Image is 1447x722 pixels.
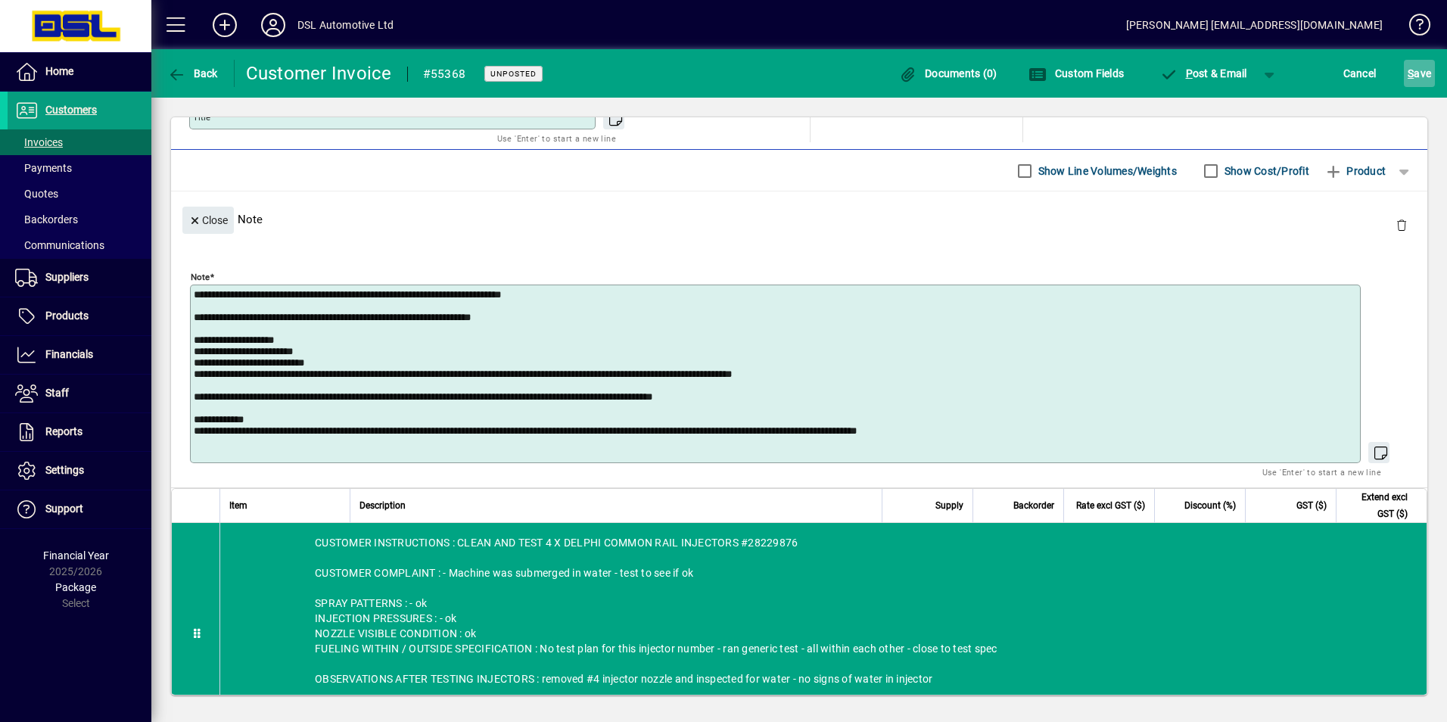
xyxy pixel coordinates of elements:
span: Settings [45,464,84,476]
span: Quotes [15,188,58,200]
button: Add [201,11,249,39]
span: Extend excl GST ($) [1346,489,1408,522]
a: Suppliers [8,259,151,297]
a: Backorders [8,207,151,232]
span: GST ($) [1296,497,1327,514]
span: Product [1324,159,1386,183]
app-page-header-button: Back [151,60,235,87]
span: Documents (0) [899,67,997,79]
app-page-header-button: Close [179,213,238,226]
app-page-header-button: Delete [1383,218,1420,232]
span: Backorders [15,213,78,226]
button: Save [1404,60,1435,87]
button: Product [1317,157,1393,185]
div: Customer Invoice [246,61,392,86]
span: Supply [935,497,963,514]
span: Reports [45,425,82,437]
button: Post & Email [1152,60,1255,87]
span: S [1408,67,1414,79]
button: Close [182,207,234,234]
span: Rate excl GST ($) [1076,497,1145,514]
div: DSL Automotive Ltd [297,13,394,37]
span: Discount (%) [1184,497,1236,514]
mat-hint: Use 'Enter' to start a new line [497,129,616,147]
span: Description [359,497,406,514]
span: Item [229,497,247,514]
span: Home [45,65,73,77]
a: Support [8,490,151,528]
a: Communications [8,232,151,258]
a: Reports [8,413,151,451]
div: Note [171,191,1427,247]
a: Knowledge Base [1398,3,1428,52]
a: Financials [8,336,151,374]
a: Home [8,53,151,91]
button: Documents (0) [895,60,1001,87]
span: Custom Fields [1028,67,1124,79]
span: Cancel [1343,61,1377,86]
span: Support [45,503,83,515]
span: Invoices [15,136,63,148]
a: Staff [8,375,151,412]
span: Financial Year [43,549,109,562]
span: Financials [45,348,93,360]
span: Payments [15,162,72,174]
span: Back [167,67,218,79]
span: ost & Email [1159,67,1247,79]
span: ave [1408,61,1431,86]
a: Products [8,297,151,335]
label: Show Cost/Profit [1221,163,1309,179]
mat-label: Title [193,112,210,123]
button: Custom Fields [1025,60,1128,87]
label: Show Line Volumes/Weights [1035,163,1177,179]
div: #55368 [423,62,466,86]
span: Products [45,310,89,322]
span: Package [55,581,96,593]
span: Backorder [1013,497,1054,514]
div: [PERSON_NAME] [EMAIL_ADDRESS][DOMAIN_NAME] [1126,13,1383,37]
span: Staff [45,387,69,399]
span: Close [188,208,228,233]
a: Invoices [8,129,151,155]
mat-label: Note [191,272,210,282]
button: Profile [249,11,297,39]
a: Settings [8,452,151,490]
span: Communications [15,239,104,251]
button: Back [163,60,222,87]
span: Customers [45,104,97,116]
button: Cancel [1340,60,1380,87]
mat-hint: Use 'Enter' to start a new line [1262,463,1381,481]
a: Quotes [8,181,151,207]
span: Unposted [490,69,537,79]
button: Delete [1383,207,1420,243]
span: P [1186,67,1193,79]
span: Suppliers [45,271,89,283]
a: Payments [8,155,151,181]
